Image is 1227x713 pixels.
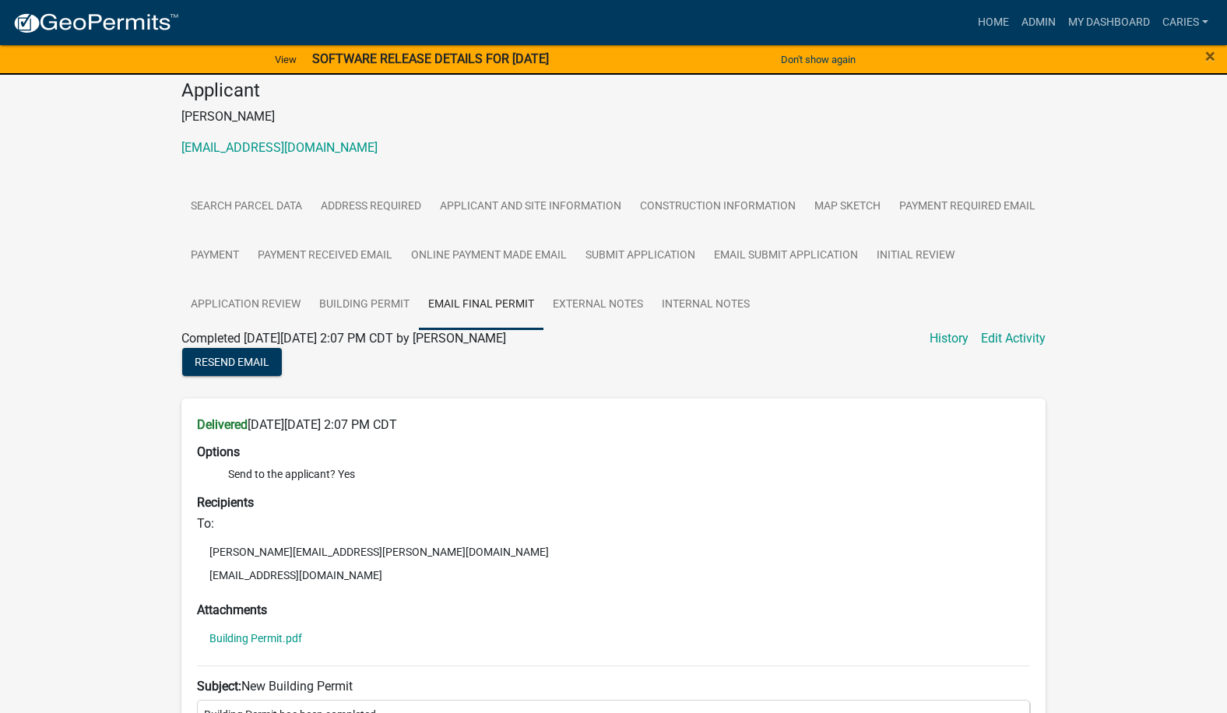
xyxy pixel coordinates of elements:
strong: Delivered [197,417,248,432]
a: External Notes [543,280,652,330]
strong: Attachments [197,602,267,617]
a: Initial Review [867,231,964,281]
a: Payment [181,231,248,281]
a: Search Parcel Data [181,182,311,232]
h6: [DATE][DATE] 2:07 PM CDT [197,417,1030,432]
a: Edit Activity [981,329,1046,348]
span: Resend Email [195,356,269,368]
a: Address Required [311,182,431,232]
a: Payment Required Email [890,182,1045,232]
a: History [930,329,969,348]
span: Completed [DATE][DATE] 2:07 PM CDT by [PERSON_NAME] [181,331,506,346]
strong: Options [197,444,240,459]
a: Admin [1015,8,1062,37]
strong: SOFTWARE RELEASE DETAILS FOR [DATE] [312,51,549,66]
button: Resend Email [182,348,282,376]
a: Online Payment Made Email [402,231,576,281]
li: [EMAIL_ADDRESS][DOMAIN_NAME] [197,564,1030,587]
a: Email Submit Application [705,231,867,281]
p: [PERSON_NAME] [181,107,1046,126]
a: Map Sketch [805,182,890,232]
a: Construction Information [631,182,805,232]
strong: Subject: [197,679,241,694]
a: Email Final Permit [419,280,543,330]
a: Submit Application [576,231,705,281]
a: Building Permit [310,280,419,330]
h6: To: [197,516,1030,531]
span: × [1205,45,1215,67]
h6: New Building Permit [197,679,1030,694]
a: Application Review [181,280,310,330]
li: Send to the applicant? Yes [228,466,1030,483]
li: [PERSON_NAME][EMAIL_ADDRESS][PERSON_NAME][DOMAIN_NAME] [197,540,1030,564]
button: Don't show again [775,47,862,72]
a: Internal Notes [652,280,759,330]
a: Payment Received Email [248,231,402,281]
a: View [269,47,303,72]
a: Applicant and Site Information [431,182,631,232]
a: Building Permit.pdf [209,633,302,644]
h4: Applicant [181,79,1046,102]
a: CarieS [1156,8,1215,37]
button: Close [1205,47,1215,65]
strong: Recipients [197,495,254,510]
a: Home [972,8,1015,37]
a: My Dashboard [1062,8,1156,37]
a: [EMAIL_ADDRESS][DOMAIN_NAME] [181,140,378,155]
